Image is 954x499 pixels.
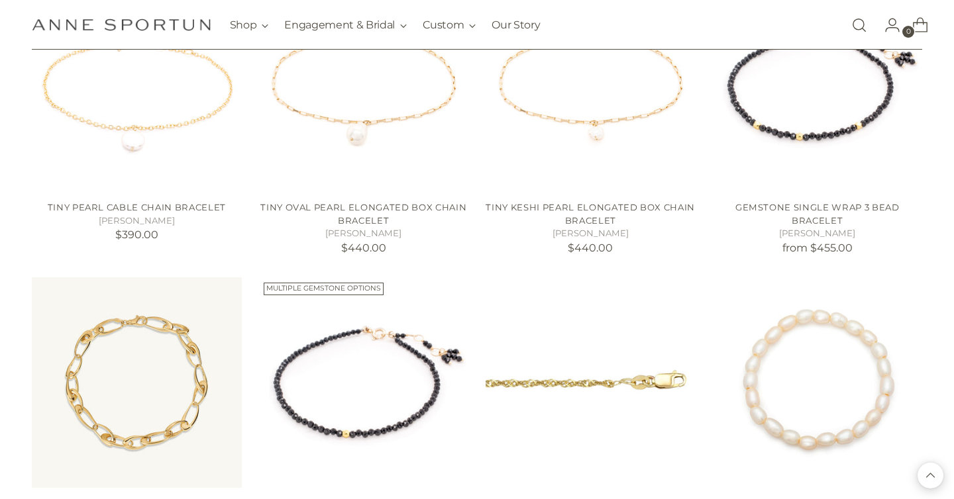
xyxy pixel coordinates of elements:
a: Tiny Oval Pearl Elongated Box Chain Bracelet [260,202,466,226]
a: Gemstone Single Wrap 3 Bead Bracelet [735,202,900,226]
a: Open cart modal [902,12,928,38]
p: from $455.00 [712,240,923,256]
a: Palermo Bracelet [32,277,242,487]
a: 1.7mm Solid Singapore Link Anklet [486,277,696,487]
a: Go to the account page [874,12,900,38]
button: Custom [423,11,476,40]
h5: [PERSON_NAME] [486,227,696,240]
a: Kate Bracelet | Pearl [712,277,923,488]
span: 0 [902,26,914,38]
a: Our Story [492,11,540,40]
button: Shop [230,11,269,40]
button: Engagement & Bridal [284,11,407,40]
h5: [PERSON_NAME] [32,214,242,228]
span: $440.00 [341,242,386,254]
a: Open search modal [846,12,873,38]
span: $390.00 [115,228,158,241]
a: Tiny Pearl Cable Chain Bracelet [48,202,226,212]
a: Tiny Keshi Pearl Elongated Box Chain Bracelet [486,202,695,226]
span: $440.00 [568,242,613,254]
a: Single Wrap Gemstone Bracelet [258,277,469,488]
a: Anne Sportun Fine Jewellery [32,19,211,31]
h5: [PERSON_NAME] [258,227,469,240]
h5: [PERSON_NAME] [712,227,923,240]
button: Back to top [918,463,943,488]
